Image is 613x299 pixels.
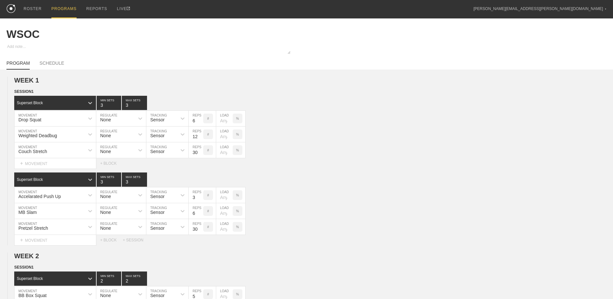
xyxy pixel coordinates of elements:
[150,117,164,122] div: Sensor
[236,293,239,296] p: %
[605,7,607,11] div: ▼
[236,149,239,152] p: %
[18,117,41,122] div: Drop Squat
[581,268,613,299] iframe: Chat Widget
[150,149,164,154] div: Sensor
[216,142,233,158] input: Any
[236,225,239,229] p: %
[14,252,39,260] span: WEEK 2
[122,271,147,286] input: None
[100,117,111,122] div: None
[150,210,164,215] div: Sensor
[207,133,209,136] p: #
[216,203,233,219] input: Any
[236,194,239,197] p: %
[122,96,147,110] input: None
[100,161,123,166] div: + BLOCK
[18,133,57,138] div: Weighted Deadbug
[100,194,111,199] div: None
[207,194,209,197] p: #
[122,172,147,187] input: None
[100,133,111,138] div: None
[17,177,43,182] div: Superset Block
[207,149,209,152] p: #
[100,226,111,231] div: None
[14,89,34,94] span: SESSION 1
[100,210,111,215] div: None
[17,101,43,105] div: Superset Block
[216,111,233,126] input: Any
[18,210,37,215] div: MB Slam
[14,235,96,246] div: MOVEMENT
[6,61,30,70] a: PROGRAM
[20,237,23,243] span: +
[150,226,164,231] div: Sensor
[207,209,209,213] p: #
[6,4,16,13] img: logo
[100,149,111,154] div: None
[18,226,48,231] div: Pretzel Stretch
[20,161,23,166] span: +
[207,117,209,120] p: #
[123,238,149,242] div: + SESSION
[100,238,123,242] div: + BLOCK
[236,133,239,136] p: %
[236,117,239,120] p: %
[150,133,164,138] div: Sensor
[18,149,47,154] div: Couch Stretch
[236,209,239,213] p: %
[216,219,233,235] input: Any
[14,158,96,169] div: MOVEMENT
[150,194,164,199] div: Sensor
[18,194,61,199] div: Accelarated Push Up
[18,293,47,298] div: BB Box Squat
[150,293,164,298] div: Sensor
[17,276,43,281] div: Superset Block
[207,225,209,229] p: #
[14,77,39,84] span: WEEK 1
[216,187,233,203] input: Any
[216,127,233,142] input: Any
[207,293,209,296] p: #
[14,265,34,270] span: SESSION 1
[100,293,111,298] div: None
[39,61,64,69] a: SCHEDULE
